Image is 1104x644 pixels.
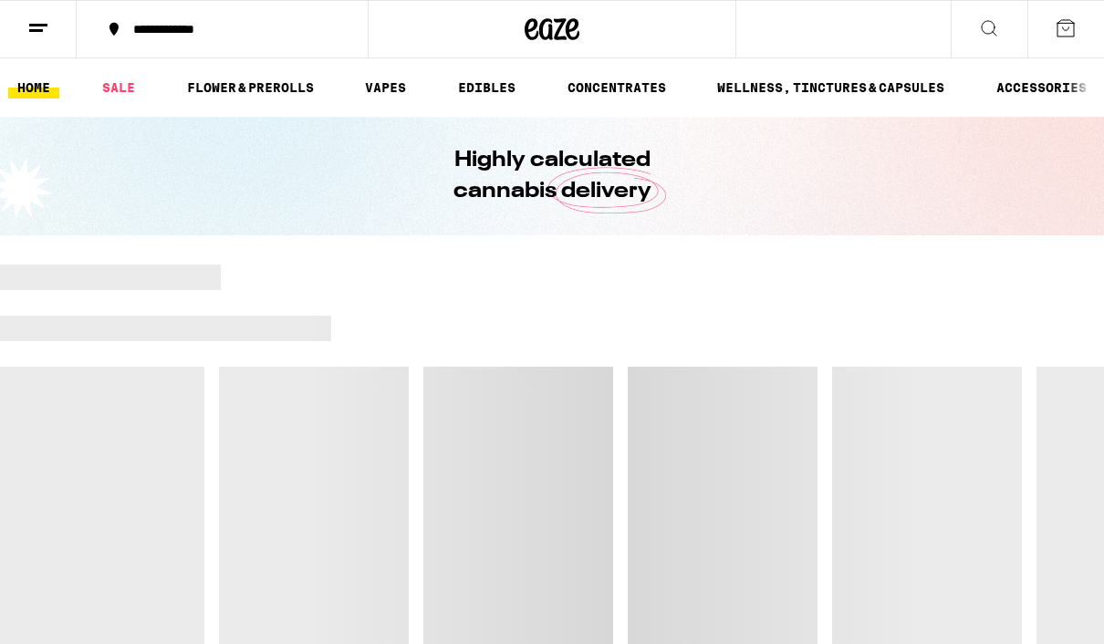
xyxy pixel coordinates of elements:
[987,77,1096,99] a: ACCESSORIES
[178,77,323,99] a: FLOWER & PREROLLS
[449,77,525,99] a: EDIBLES
[708,77,953,99] a: WELLNESS, TINCTURES & CAPSULES
[93,77,144,99] a: SALE
[356,77,415,99] a: VAPES
[558,77,675,99] a: CONCENTRATES
[401,145,703,207] h1: Highly calculated cannabis delivery
[8,77,59,99] a: HOME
